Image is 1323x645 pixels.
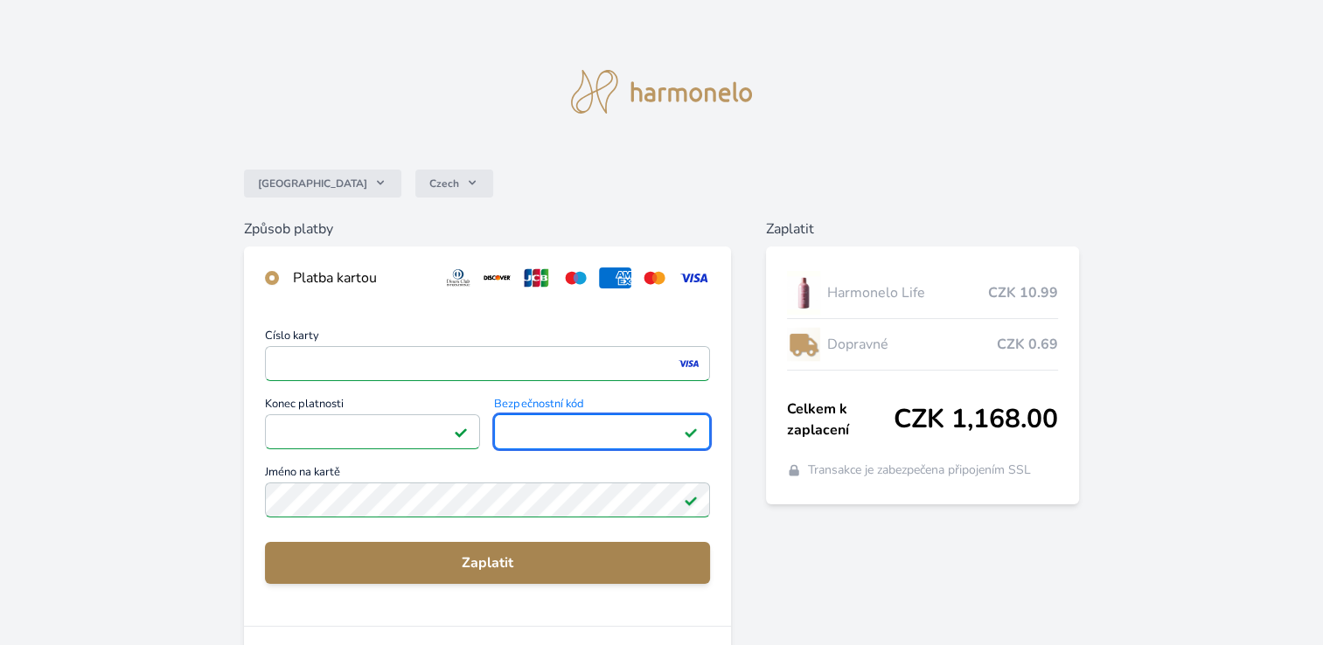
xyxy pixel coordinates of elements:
img: diners.svg [442,267,475,288]
h6: Způsob platby [244,218,731,239]
img: amex.svg [599,267,631,288]
span: Číslo karty [265,330,710,346]
img: maestro.svg [560,267,592,288]
img: delivery-lo.png [787,322,820,366]
iframe: Iframe pro datum vypršení platnosti [273,420,473,444]
img: jcb.svg [520,267,553,288]
span: Zaplatit [279,552,696,573]
img: Platné pole [684,425,698,439]
span: Konec platnosti [265,399,481,414]
img: logo.svg [571,70,753,114]
span: Czech [429,177,459,191]
img: mc.svg [638,267,671,288]
span: [GEOGRAPHIC_DATA] [258,177,367,191]
img: Platné pole [454,425,468,439]
button: [GEOGRAPHIC_DATA] [244,170,401,198]
button: Zaplatit [265,542,710,584]
img: CLEAN_LIFE_se_stinem_x-lo.jpg [787,271,820,315]
span: Bezpečnostní kód [494,399,710,414]
button: Czech [415,170,493,198]
img: discover.svg [481,267,513,288]
div: Platba kartou [293,267,428,288]
span: Dopravné [827,334,997,355]
span: CZK 10.99 [988,282,1058,303]
img: visa [677,356,700,371]
span: CZK 1,168.00 [894,404,1058,435]
h6: Zaplatit [766,218,1079,239]
span: Jméno na kartě [265,467,710,482]
iframe: Iframe pro bezpečnostní kód [502,420,702,444]
iframe: Iframe pro číslo karty [273,351,702,376]
span: Transakce je zabezpečena připojením SSL [808,461,1031,479]
img: Platné pole [684,493,698,507]
span: CZK 0.69 [997,334,1058,355]
span: Celkem k zaplacení [787,399,894,440]
input: Jméno na kartěPlatné pole [265,482,710,517]
span: Harmonelo Life [827,282,988,303]
img: visa.svg [678,267,710,288]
